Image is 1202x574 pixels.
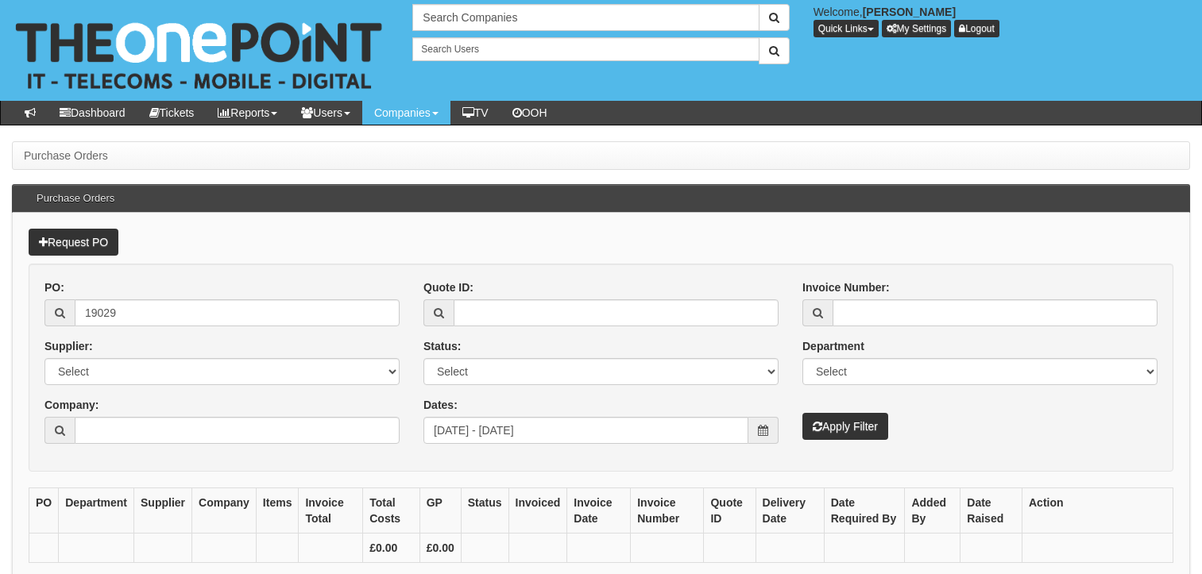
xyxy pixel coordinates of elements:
th: Delivery Date [756,488,824,534]
th: Department [59,488,134,534]
a: Companies [362,101,450,125]
a: OOH [501,101,559,125]
label: Company: [44,397,99,413]
th: Supplier [134,488,192,534]
input: Search Users [412,37,759,61]
th: Company [192,488,257,534]
th: Invoice Total [299,488,363,534]
th: Items [256,488,299,534]
label: Invoice Number: [802,279,890,295]
h3: Purchase Orders [29,185,122,212]
a: My Settings [882,20,952,37]
label: Department [802,338,864,354]
th: Status [461,488,508,534]
th: £0.00 [419,534,461,563]
th: Quote ID [704,488,756,534]
th: Action [1022,488,1173,534]
th: Added By [905,488,960,534]
div: Welcome, [802,4,1202,37]
th: PO [29,488,59,534]
label: Status: [423,338,461,354]
label: Supplier: [44,338,93,354]
a: TV [450,101,501,125]
b: [PERSON_NAME] [863,6,956,18]
button: Quick Links [814,20,879,37]
a: Reports [206,101,289,125]
label: Quote ID: [423,279,473,295]
th: Total Costs [363,488,419,534]
a: Users [289,101,362,125]
a: Request PO [29,229,118,256]
li: Purchase Orders [24,148,108,164]
a: Dashboard [48,101,137,125]
th: GP [419,488,461,534]
th: Invoice Number [631,488,704,534]
a: Logout [954,20,999,37]
th: £0.00 [363,534,419,563]
label: Dates: [423,397,458,413]
label: PO: [44,279,64,295]
th: Date Raised [960,488,1022,534]
button: Apply Filter [802,413,888,440]
input: Search Companies [412,4,759,31]
th: Invoiced [508,488,567,534]
th: Date Required By [824,488,905,534]
th: Invoice Date [567,488,631,534]
a: Tickets [137,101,207,125]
